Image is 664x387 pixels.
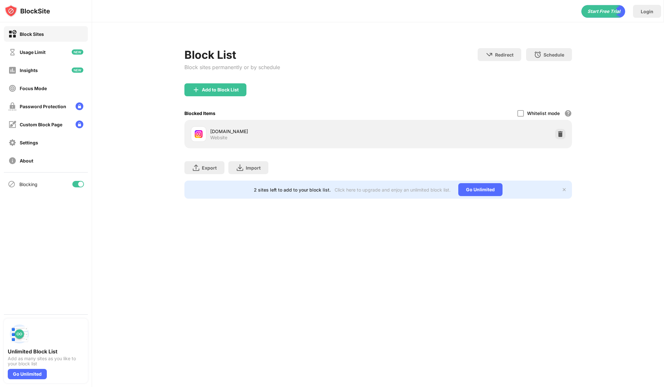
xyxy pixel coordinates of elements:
[458,183,503,196] div: Go Unlimited
[202,87,239,92] div: Add to Block List
[254,187,331,193] div: 2 sites left to add to your block list.
[20,49,46,55] div: Usage Limit
[20,158,33,163] div: About
[72,68,83,73] img: new-icon.svg
[8,369,47,379] div: Go Unlimited
[76,120,83,128] img: lock-menu.svg
[20,140,38,145] div: Settings
[72,49,83,55] img: new-icon.svg
[8,348,84,355] div: Unlimited Block List
[527,110,560,116] div: Whitelist mode
[8,30,16,38] img: block-on.svg
[202,165,217,171] div: Export
[641,9,653,14] div: Login
[8,48,16,56] img: time-usage-off.svg
[20,31,44,37] div: Block Sites
[210,135,227,141] div: Website
[20,104,66,109] div: Password Protection
[495,52,514,58] div: Redirect
[184,110,215,116] div: Blocked Items
[210,128,378,135] div: [DOMAIN_NAME]
[195,130,202,138] img: favicons
[8,84,16,92] img: focus-off.svg
[335,187,451,193] div: Click here to upgrade and enjoy an unlimited block list.
[8,180,16,188] img: blocking-icon.svg
[20,68,38,73] div: Insights
[544,52,564,58] div: Schedule
[20,122,62,127] div: Custom Block Page
[184,64,280,70] div: Block sites permanently or by schedule
[8,66,16,74] img: insights-off.svg
[246,165,261,171] div: Import
[76,102,83,110] img: lock-menu.svg
[184,48,280,61] div: Block List
[562,187,567,192] img: x-button.svg
[8,102,16,110] img: password-protection-off.svg
[8,322,31,346] img: push-block-list.svg
[8,139,16,147] img: settings-off.svg
[8,157,16,165] img: about-off.svg
[19,182,37,187] div: Blocking
[8,120,16,129] img: customize-block-page-off.svg
[581,5,625,18] div: animation
[20,86,47,91] div: Focus Mode
[8,356,84,366] div: Add as many sites as you like to your block list
[5,5,50,17] img: logo-blocksite.svg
